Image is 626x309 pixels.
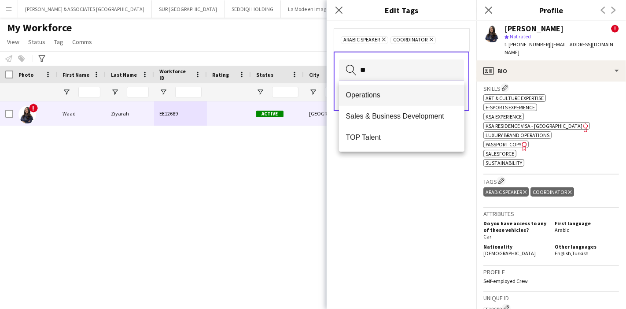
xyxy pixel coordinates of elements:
[486,132,549,138] span: Luxury Brand Operations
[486,104,535,111] span: E-sports experience
[152,0,225,18] button: SUR [GEOGRAPHIC_DATA]
[483,233,491,240] span: Car
[476,60,626,82] div: Bio
[256,111,284,117] span: Active
[256,88,264,96] button: Open Filter Menu
[555,220,619,227] h5: First language
[483,278,619,284] p: Self-employed Crew
[69,36,96,48] a: Comms
[483,187,529,197] div: Arabic Speaker
[555,250,572,257] span: English ,
[256,71,273,78] span: Status
[486,141,521,148] span: Passport copy
[272,87,298,97] input: Status Filter Input
[483,268,619,276] h3: Profile
[572,250,589,257] span: Turkish
[555,243,619,250] h5: Other languages
[225,0,281,18] button: SEDDIQI HOLDING
[611,25,619,33] span: !
[476,4,626,16] h3: Profile
[4,36,23,48] a: View
[29,104,38,112] span: !
[212,71,229,78] span: Rating
[483,210,619,218] h3: Attributes
[483,220,548,233] h5: Do you have access to any of these vehicles?
[304,101,357,126] div: [GEOGRAPHIC_DATA]
[111,88,119,96] button: Open Filter Menu
[343,37,380,44] span: Arabic Speaker
[486,150,514,157] span: Salesforce
[483,294,619,302] h3: Unique ID
[504,25,563,33] div: [PERSON_NAME]
[51,36,67,48] a: Tag
[530,187,574,197] div: Coordinator
[72,38,92,46] span: Comms
[346,91,457,99] span: Operations
[510,33,531,40] span: Not rated
[127,87,149,97] input: Last Name Filter Input
[486,123,582,129] span: KSA Residence Visa - [GEOGRAPHIC_DATA]
[325,87,351,97] input: City Filter Input
[159,68,191,81] span: Workforce ID
[159,88,167,96] button: Open Filter Menu
[63,88,70,96] button: Open Filter Menu
[7,21,72,34] span: My Workforce
[483,243,548,250] h5: Nationality
[483,83,619,93] h3: Skills
[504,41,616,56] span: | [EMAIL_ADDRESS][DOMAIN_NAME]
[18,0,152,18] button: [PERSON_NAME] & ASSOCIATES [GEOGRAPHIC_DATA]
[555,227,569,233] span: Arabic
[25,36,49,48] a: Status
[281,0,339,18] button: La Mode en Images
[63,71,89,78] span: First Name
[18,71,33,78] span: Photo
[37,53,47,64] app-action-btn: Advanced filters
[78,87,100,97] input: First Name Filter Input
[393,37,427,44] span: Coordinator
[309,71,319,78] span: City
[28,38,45,46] span: Status
[309,88,317,96] button: Open Filter Menu
[111,71,137,78] span: Last Name
[106,101,154,126] div: Ziyarah
[7,38,19,46] span: View
[346,133,457,141] span: TOP Talent
[486,160,522,166] span: Sustainability
[18,106,36,123] img: Waad Ziyarah
[486,95,544,101] span: Art & Culture Expertise
[483,250,536,257] span: [DEMOGRAPHIC_DATA]
[483,176,619,186] h3: Tags
[54,38,63,46] span: Tag
[154,101,207,126] div: EE12689
[327,4,476,16] h3: Edit Tags
[486,113,522,120] span: KSA Experience
[57,101,106,126] div: Waad
[175,87,202,97] input: Workforce ID Filter Input
[504,41,550,48] span: t. [PHONE_NUMBER]
[346,112,457,120] span: Sales & Business Development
